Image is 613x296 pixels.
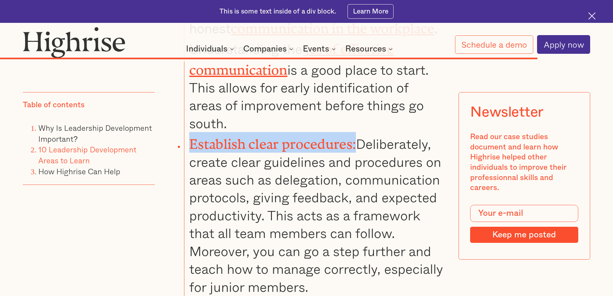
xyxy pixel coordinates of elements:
img: Highrise logo [23,27,125,58]
a: How Highrise Can Help [38,165,120,177]
a: Apply now [537,35,590,54]
div: Individuals [186,45,236,53]
input: Keep me posted [470,227,578,243]
div: Companies [243,45,287,53]
div: Read our case studies document and learn how Highrise helped other individuals to improve their p... [470,132,578,193]
div: Table of contents [23,100,85,110]
div: Events [303,45,329,53]
div: Newsletter [470,104,543,120]
a: Learn More [348,4,394,19]
a: 10 Leadership Development Areas to Learn [38,143,136,166]
div: Resources [345,45,386,53]
div: This is some text inside of a div block. [219,7,336,16]
a: 5cs of effective communication [189,42,394,71]
img: Cross icon [588,12,596,20]
div: Companies [243,45,295,53]
div: Events [303,45,338,53]
li: Deliberately, create clear guidelines and procedures on areas such as delegation, communication p... [184,132,444,296]
input: Your e-mail [470,205,578,222]
a: Why Is Leadership Development Important? [38,122,152,145]
form: Modal Form [470,205,578,243]
strong: Establish clear procedures: [189,137,356,145]
a: Schedule a demo [455,35,534,54]
div: Individuals [186,45,228,53]
div: Resources [345,45,395,53]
